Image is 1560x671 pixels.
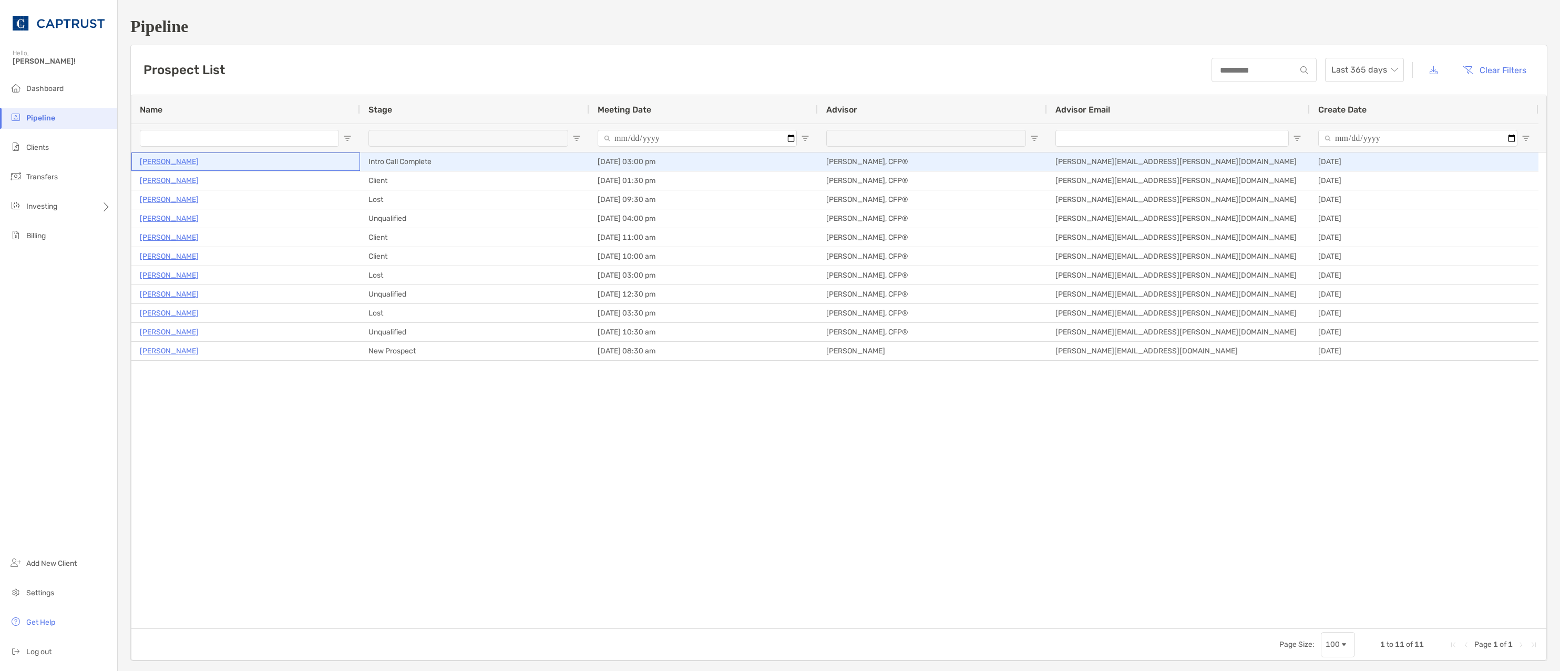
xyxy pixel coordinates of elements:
div: [PERSON_NAME][EMAIL_ADDRESS][PERSON_NAME][DOMAIN_NAME] [1047,152,1310,171]
button: Clear Filters [1454,58,1534,82]
button: Open Filter Menu [801,134,809,143]
div: Lost [360,266,589,284]
button: Open Filter Menu [1293,134,1301,143]
span: Log out [26,647,52,656]
div: [DATE] [1310,342,1538,360]
button: Open Filter Menu [343,134,352,143]
input: Name Filter Input [140,130,339,147]
div: [PERSON_NAME], CFP® [818,285,1047,303]
div: [PERSON_NAME][EMAIL_ADDRESS][PERSON_NAME][DOMAIN_NAME] [1047,247,1310,266]
div: Client [360,171,589,190]
div: New Prospect [360,342,589,360]
div: [PERSON_NAME][EMAIL_ADDRESS][PERSON_NAME][DOMAIN_NAME] [1047,190,1310,209]
span: Transfers [26,172,58,181]
a: [PERSON_NAME] [140,174,199,187]
h3: Prospect List [143,63,225,77]
div: [PERSON_NAME], CFP® [818,228,1047,247]
div: [DATE] [1310,190,1538,209]
div: [PERSON_NAME][EMAIL_ADDRESS][PERSON_NAME][DOMAIN_NAME] [1047,266,1310,284]
div: Page Size [1321,632,1355,657]
div: Client [360,247,589,266]
div: [DATE] [1310,152,1538,171]
div: [DATE] [1310,228,1538,247]
div: [PERSON_NAME], CFP® [818,209,1047,228]
a: [PERSON_NAME] [140,155,199,168]
span: Meeting Date [598,105,651,115]
a: [PERSON_NAME] [140,193,199,206]
div: [DATE] 08:30 am [589,342,818,360]
span: Add New Client [26,559,77,568]
div: Previous Page [1462,640,1470,649]
img: pipeline icon [9,111,22,124]
a: [PERSON_NAME] [140,288,199,301]
div: [DATE] [1310,266,1538,284]
div: Last Page [1530,640,1538,649]
div: [PERSON_NAME][EMAIL_ADDRESS][PERSON_NAME][DOMAIN_NAME] [1047,228,1310,247]
span: 1 [1493,640,1498,649]
a: [PERSON_NAME] [140,344,199,358]
img: billing icon [9,229,22,241]
span: Dashboard [26,84,64,93]
span: of [1406,640,1413,649]
span: Settings [26,588,54,597]
div: 100 [1326,640,1340,649]
img: investing icon [9,199,22,212]
div: [DATE] [1310,209,1538,228]
div: Unqualified [360,323,589,341]
div: Next Page [1517,640,1525,649]
div: [DATE] 10:30 am [589,323,818,341]
img: input icon [1300,66,1308,74]
span: Advisor Email [1055,105,1110,115]
div: Client [360,228,589,247]
div: [DATE] 12:30 pm [589,285,818,303]
div: [DATE] 09:30 am [589,190,818,209]
h1: Pipeline [130,17,1547,36]
div: Lost [360,304,589,322]
span: Page [1474,640,1492,649]
div: [PERSON_NAME][EMAIL_ADDRESS][PERSON_NAME][DOMAIN_NAME] [1047,209,1310,228]
div: [DATE] [1310,304,1538,322]
span: of [1500,640,1506,649]
img: dashboard icon [9,82,22,94]
div: [PERSON_NAME], CFP® [818,171,1047,190]
div: [DATE] 03:00 pm [589,152,818,171]
button: Open Filter Menu [1522,134,1530,143]
input: Meeting Date Filter Input [598,130,797,147]
div: [DATE] 04:00 pm [589,209,818,228]
span: Advisor [826,105,857,115]
div: [DATE] 10:00 am [589,247,818,266]
a: [PERSON_NAME] [140,326,199,339]
span: Create Date [1318,105,1367,115]
span: [PERSON_NAME]! [13,57,111,66]
div: [PERSON_NAME], CFP® [818,247,1047,266]
img: logout icon [9,645,22,657]
span: Investing [26,202,57,211]
div: [PERSON_NAME] [818,342,1047,360]
div: [DATE] 01:30 pm [589,171,818,190]
div: Unqualified [360,209,589,228]
span: Name [140,105,162,115]
div: [DATE] [1310,323,1538,341]
span: Pipeline [26,114,55,123]
span: 1 [1380,640,1385,649]
div: [PERSON_NAME], CFP® [818,266,1047,284]
img: clients icon [9,140,22,153]
div: First Page [1449,640,1458,649]
a: [PERSON_NAME] [140,231,199,244]
div: [DATE] 03:30 pm [589,304,818,322]
div: [PERSON_NAME][EMAIL_ADDRESS][PERSON_NAME][DOMAIN_NAME] [1047,171,1310,190]
span: Get Help [26,618,55,627]
span: Billing [26,231,46,240]
img: get-help icon [9,615,22,628]
span: 11 [1395,640,1404,649]
div: [DATE] [1310,171,1538,190]
a: [PERSON_NAME] [140,212,199,225]
div: [DATE] 03:00 pm [589,266,818,284]
img: transfers icon [9,170,22,182]
div: Page Size: [1279,640,1315,649]
div: [PERSON_NAME], CFP® [818,304,1047,322]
